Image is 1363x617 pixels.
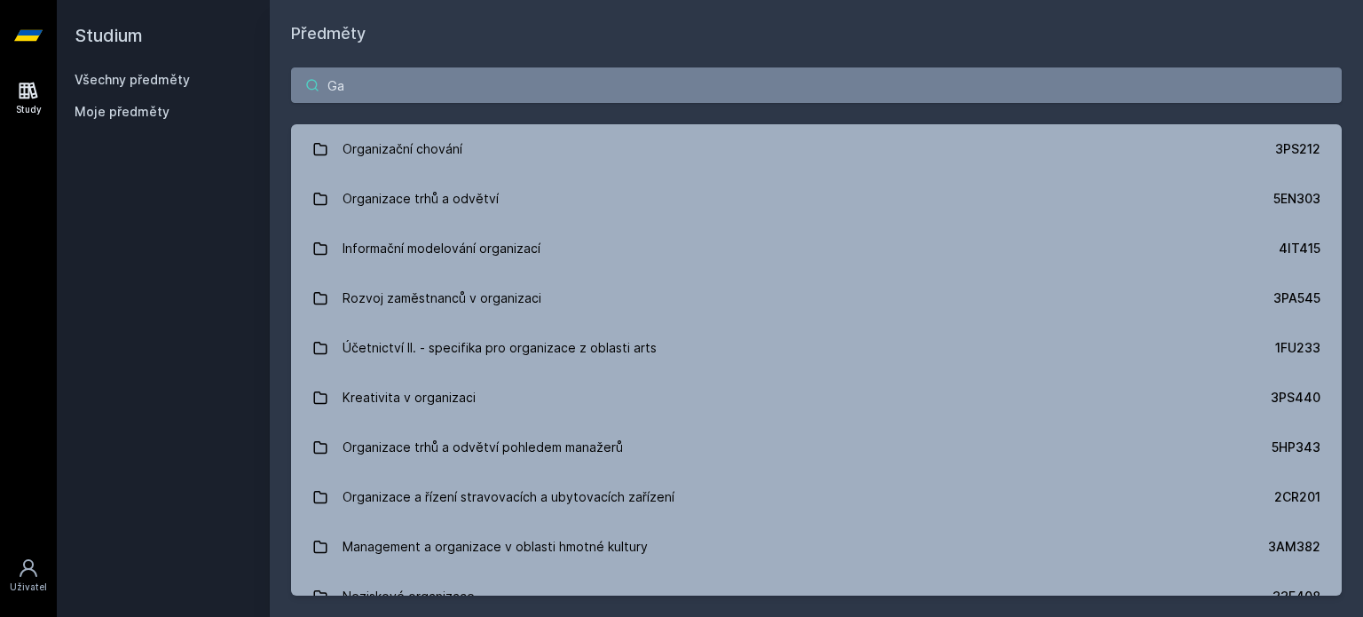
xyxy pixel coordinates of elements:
input: Název nebo ident předmětu… [291,67,1342,103]
a: Kreativita v organizaci 3PS440 [291,373,1342,423]
a: Všechny předměty [75,72,190,87]
div: Neziskové organizace [343,579,475,614]
div: 2CR201 [1274,488,1320,506]
div: 3PS212 [1275,140,1320,158]
div: Organizace trhů a odvětví [343,181,499,217]
a: Uživatel [4,549,53,603]
h1: Předměty [291,21,1342,46]
div: 5EN303 [1273,190,1320,208]
div: 4IT415 [1279,240,1320,257]
div: Rozvoj zaměstnanců v organizaci [343,281,541,316]
a: Organizace a řízení stravovacích a ubytovacích zařízení 2CR201 [291,472,1342,522]
div: Organizace trhů a odvětví pohledem manažerů [343,430,623,465]
div: Management a organizace v oblasti hmotné kultury [343,529,648,565]
div: 33F408 [1272,588,1320,605]
div: 3PA545 [1273,289,1320,307]
a: Informační modelování organizací 4IT415 [291,224,1342,273]
div: 5HP343 [1272,439,1320,456]
div: 3AM382 [1268,538,1320,556]
div: Organizace a řízení stravovacích a ubytovacích zařízení [343,479,674,515]
div: 1FU233 [1275,339,1320,357]
div: 3PS440 [1271,389,1320,407]
a: Study [4,71,53,125]
div: Organizační chování [343,131,462,167]
a: Management a organizace v oblasti hmotné kultury 3AM382 [291,522,1342,572]
a: Organizace trhů a odvětví pohledem manažerů 5HP343 [291,423,1342,472]
div: Účetnictví II. - specifika pro organizace z oblasti arts [343,330,657,366]
span: Moje předměty [75,103,169,121]
div: Study [16,103,42,116]
a: Účetnictví II. - specifika pro organizace z oblasti arts 1FU233 [291,323,1342,373]
div: Kreativita v organizaci [343,380,476,415]
a: Organizace trhů a odvětví 5EN303 [291,174,1342,224]
a: Organizační chování 3PS212 [291,124,1342,174]
a: Rozvoj zaměstnanců v organizaci 3PA545 [291,273,1342,323]
div: Uživatel [10,581,47,594]
div: Informační modelování organizací [343,231,540,266]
